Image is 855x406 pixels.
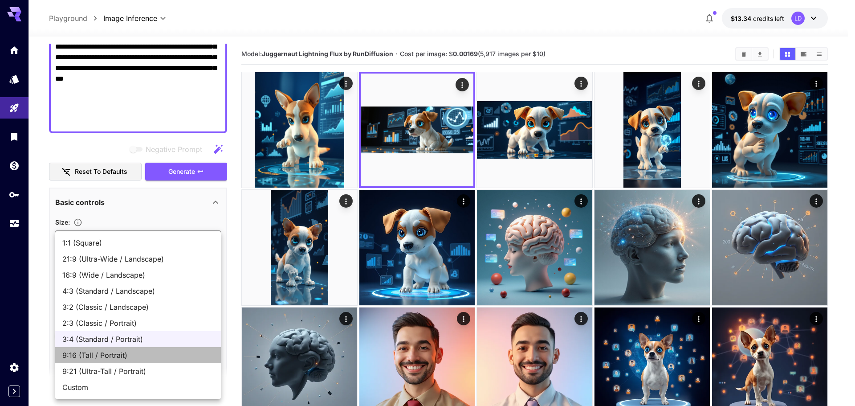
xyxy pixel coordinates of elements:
span: 4:3 (Standard / Landscape) [62,286,214,296]
span: 1:1 (Square) [62,238,214,248]
span: 9:21 (Ultra-Tall / Portrait) [62,366,214,377]
span: Custom [62,382,214,393]
span: 21:9 (Ultra-Wide / Landscape) [62,254,214,264]
span: 16:9 (Wide / Landscape) [62,270,214,280]
span: 3:4 (Standard / Portrait) [62,334,214,344]
span: 9:16 (Tall / Portrait) [62,350,214,361]
span: 2:3 (Classic / Portrait) [62,318,214,328]
span: 3:2 (Classic / Landscape) [62,302,214,312]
